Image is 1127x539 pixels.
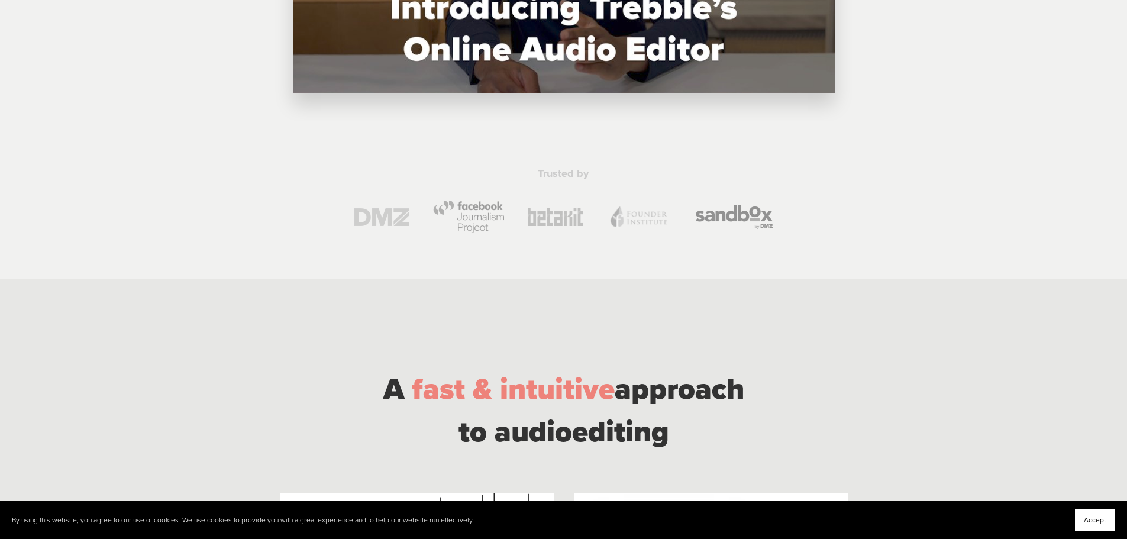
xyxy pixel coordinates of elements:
[383,372,404,407] span: A
[1084,516,1106,524] span: Accept
[607,204,672,230] img: https%3A%2F%2Fweb.trebble.fm%2Flanding_page_assets%2Ffi_gray.png
[528,208,583,226] img: https%3A%2F%2Fweb.trebble.fm%2Flanding_page_assets%2FbetakitLogo.png
[696,205,773,229] img: https%3A%2F%2Fweb.trebble.fm%2Flanding_page_assets%2Fsandbox_gray.png
[572,414,669,450] span: editing
[412,372,615,407] span: fast & intuitive
[12,516,474,525] p: By using this website, you agree to our use of cookies. We use cookies to provide you with a grea...
[354,208,409,226] img: https%3A%2F%2Fweb.trebble.fm%2Flanding_page_assets%2Fdmz_gray.png
[1075,509,1115,531] button: Accept
[433,201,504,233] img: https%3A%2F%2Fweb.trebble.fm%2Flanding_page_assets%2Ffacebook_journalism_gray.png
[328,167,798,180] p: Trusted by
[280,368,848,453] div: approach to audio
